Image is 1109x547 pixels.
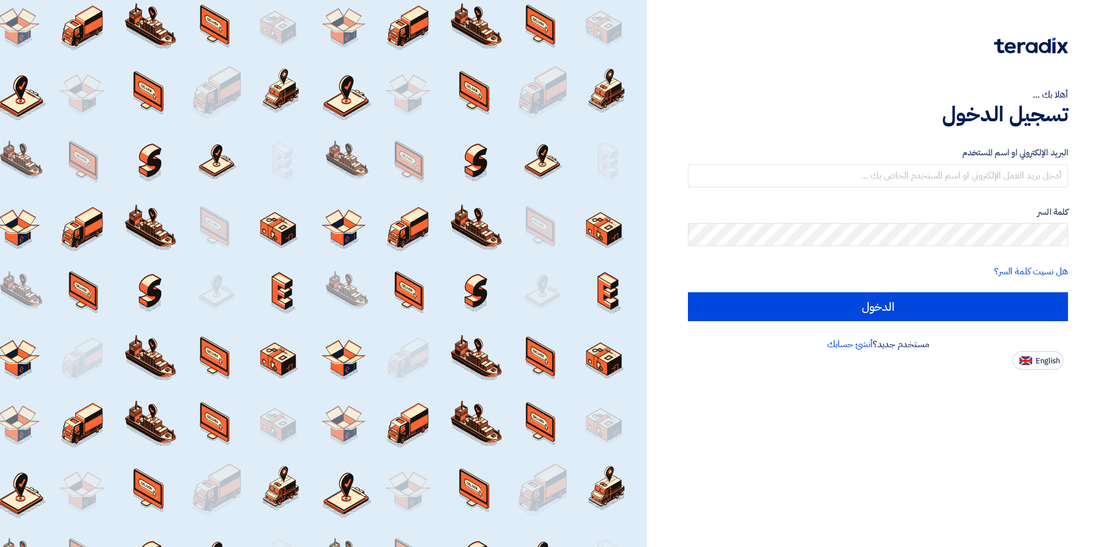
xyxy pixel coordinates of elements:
div: مستخدم جديد؟ [688,337,1068,351]
input: أدخل بريد العمل الإلكتروني او اسم المستخدم الخاص بك ... [688,164,1068,187]
img: Teradix logo [994,38,1068,54]
img: en-US.png [1019,356,1032,365]
span: English [1036,357,1060,365]
input: الدخول [688,292,1068,321]
label: كلمة السر [688,206,1068,219]
label: البريد الإلكتروني او اسم المستخدم [688,146,1068,159]
div: أهلا بك ... [688,88,1068,102]
h1: تسجيل الدخول [688,102,1068,127]
a: هل نسيت كلمة السر؟ [994,265,1068,278]
button: English [1013,351,1063,370]
a: أنشئ حسابك [827,337,873,351]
